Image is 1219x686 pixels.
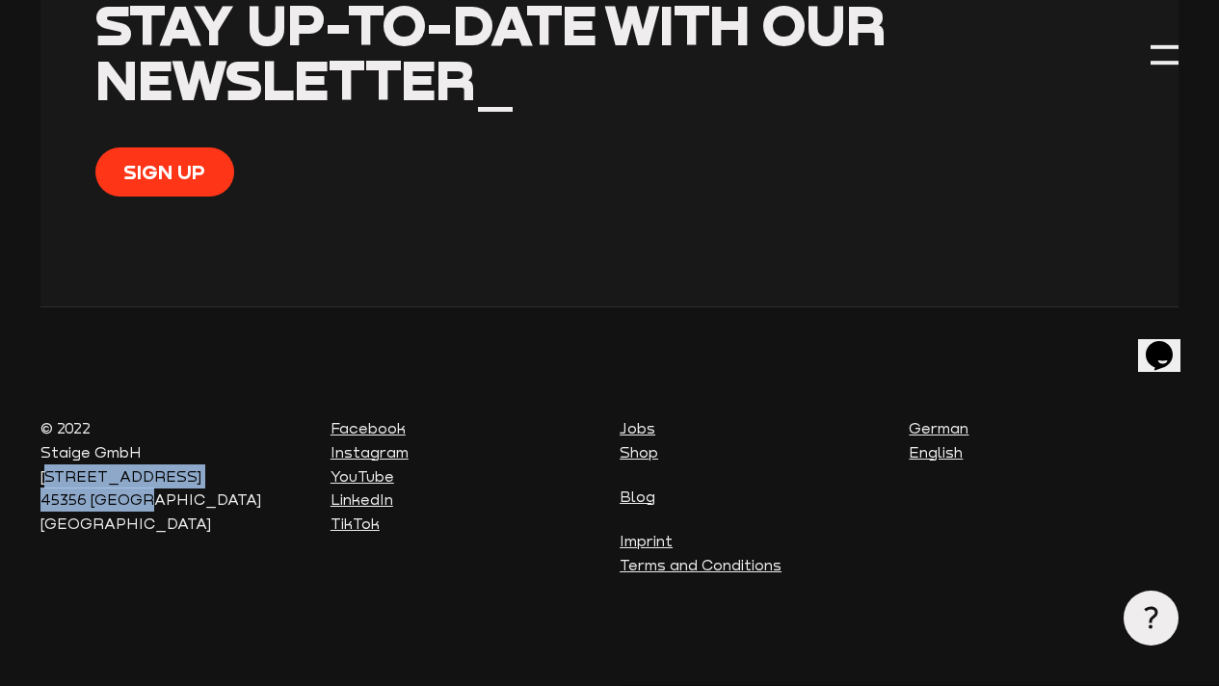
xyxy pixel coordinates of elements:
[331,443,409,461] a: Instagram
[331,419,406,436] a: Facebook
[95,147,234,198] button: Sign up
[620,532,673,549] a: Imprint
[620,556,782,573] a: Terms and Conditions
[1138,314,1200,372] iframe: chat widget
[620,488,655,505] a: Blog
[620,443,658,461] a: Shop
[909,419,968,436] a: German
[620,419,655,436] a: Jobs
[909,443,963,461] a: English
[331,514,380,532] a: TikTok
[331,490,393,508] a: LinkedIn
[40,416,309,536] p: © 2022 Staige GmbH [STREET_ADDRESS] 45356 [GEOGRAPHIC_DATA] [GEOGRAPHIC_DATA]
[95,45,516,113] span: Newsletter_
[331,467,394,485] a: YouTube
